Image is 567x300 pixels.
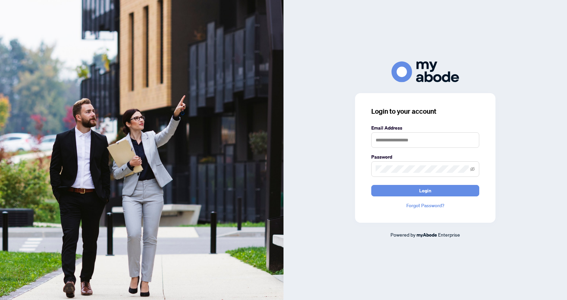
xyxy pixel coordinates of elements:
[371,185,479,196] button: Login
[438,231,460,238] span: Enterprise
[371,107,479,116] h3: Login to your account
[470,167,475,171] span: eye-invisible
[371,202,479,209] a: Forgot Password?
[419,185,431,196] span: Login
[371,153,479,161] label: Password
[391,61,459,82] img: ma-logo
[416,231,437,239] a: myAbode
[371,124,479,132] label: Email Address
[390,231,415,238] span: Powered by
